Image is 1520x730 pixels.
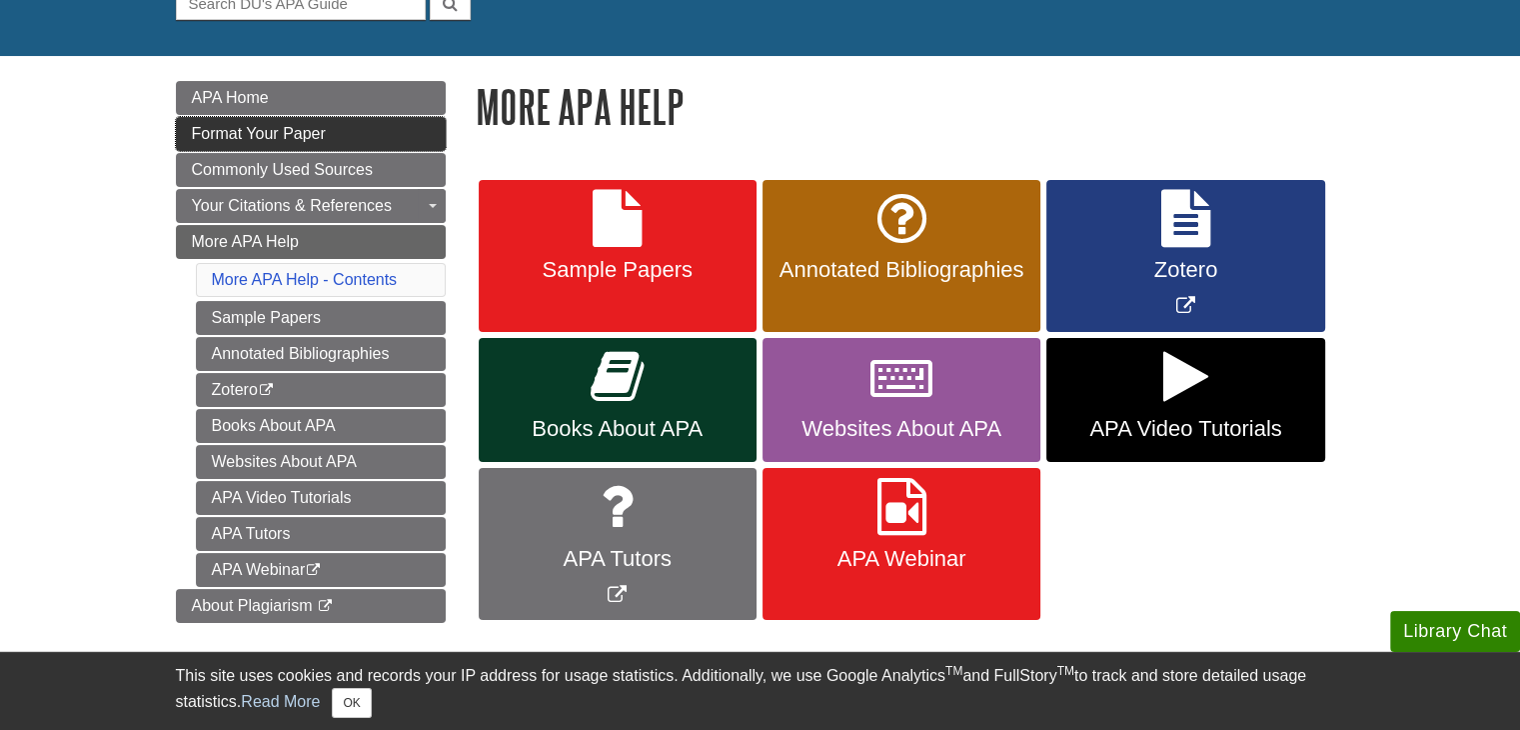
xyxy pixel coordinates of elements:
a: Websites About APA [762,338,1040,462]
div: This site uses cookies and records your IP address for usage statistics. Additionally, we use Goo... [176,664,1345,718]
span: Format Your Paper [192,125,326,142]
a: APA Video Tutorials [196,481,446,515]
span: Websites About APA [777,416,1025,442]
i: This link opens in a new window [317,600,334,613]
a: About Plagiarism [176,589,446,623]
button: Library Chat [1390,611,1520,652]
button: Close [332,688,371,718]
a: Books About APA [196,409,446,443]
a: APA Webinar [762,468,1040,621]
div: Guide Page Menu [176,81,446,623]
a: APA Webinar [196,553,446,587]
sup: TM [945,664,962,678]
a: Link opens in new window [479,468,757,621]
a: Sample Papers [479,180,757,333]
a: More APA Help [176,225,446,259]
span: Your Citations & References [192,197,392,214]
a: Commonly Used Sources [176,153,446,187]
a: APA Video Tutorials [1046,338,1324,462]
h1: More APA Help [476,81,1345,132]
span: Annotated Bibliographies [777,257,1025,283]
i: This link opens in a new window [305,564,322,577]
span: APA Video Tutorials [1061,416,1309,442]
a: Zotero [196,373,446,407]
span: Zotero [1061,257,1309,283]
span: APA Tutors [494,546,742,572]
span: Books About APA [494,416,742,442]
a: Websites About APA [196,445,446,479]
span: APA Home [192,89,269,106]
span: Sample Papers [494,257,742,283]
span: APA Webinar [777,546,1025,572]
a: Sample Papers [196,301,446,335]
a: APA Home [176,81,446,115]
a: Annotated Bibliographies [196,337,446,371]
i: This link opens in a new window [258,384,275,397]
a: Read More [241,693,320,710]
a: Your Citations & References [176,189,446,223]
a: APA Tutors [196,517,446,551]
a: More APA Help - Contents [212,271,398,288]
a: Link opens in new window [1046,180,1324,333]
a: Books About APA [479,338,757,462]
a: Annotated Bibliographies [762,180,1040,333]
span: Commonly Used Sources [192,161,373,178]
sup: TM [1057,664,1074,678]
a: Format Your Paper [176,117,446,151]
span: More APA Help [192,233,299,250]
span: About Plagiarism [192,597,313,614]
